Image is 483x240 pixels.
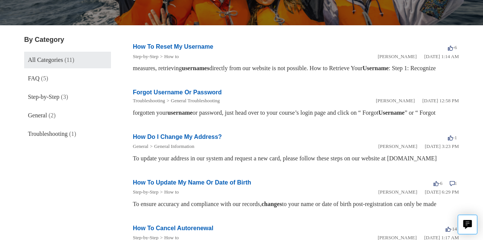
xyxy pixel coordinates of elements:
[24,70,111,87] a: FAQ (5)
[28,57,63,63] span: All Categories
[376,97,415,105] li: [PERSON_NAME]
[133,189,158,195] a: Step-by-Step
[133,43,213,50] a: How To Reset My Username
[133,53,158,60] li: Step-by-Step
[69,131,76,137] span: (1)
[261,201,282,207] em: changes
[363,65,389,71] em: Username
[148,143,194,150] li: General Information
[133,98,165,103] a: Troubleshooting
[49,112,56,118] span: (2)
[446,226,457,232] span: -14
[133,200,459,209] div: To ensure accuracy and compliance with our records, to your name or date of birth post-registrati...
[133,143,148,149] a: General
[133,108,459,117] div: forgotten your or password, just head over to your course’s login page and click on “ Forgot ” or...
[133,89,222,95] a: Forgot Username Or Password
[424,54,459,59] time: 03/14/2022, 01:14
[133,64,459,73] div: measures, retrieving directly from our website is not possible. How to Retrieve Your : Step 1: Re...
[182,65,209,71] em: usernames
[378,53,417,60] li: [PERSON_NAME]
[28,112,47,118] span: General
[133,179,251,186] a: How To Update My Name Or Date of Birth
[133,97,165,105] li: Troubleshooting
[133,54,158,59] a: Step-by-Step
[378,188,417,196] li: [PERSON_NAME]
[171,98,220,103] a: General Troubleshooting
[133,134,222,140] a: How Do I Change My Address?
[133,154,459,163] div: To update your address in our system and request a new card, please follow these steps on our web...
[458,215,477,234] button: Live chat
[24,89,111,105] a: Step-by-Step (3)
[133,143,148,150] li: General
[165,97,220,105] li: General Troubleshooting
[24,107,111,124] a: General (2)
[154,143,194,149] a: General Information
[133,225,213,231] a: How To Cancel Autorenewal
[61,94,68,100] span: (3)
[378,109,405,116] em: Username
[425,189,459,195] time: 03/15/2022, 18:29
[425,143,459,149] time: 01/05/2024, 15:23
[24,52,111,68] a: All Categories (11)
[378,143,417,150] li: [PERSON_NAME]
[168,109,193,116] em: username
[28,94,60,100] span: Step-by-Step
[448,45,457,50] span: -6
[164,189,179,195] a: How to
[24,126,111,142] a: Troubleshooting (1)
[41,75,48,82] span: (5)
[158,188,179,196] li: How to
[28,75,40,82] span: FAQ
[448,135,457,140] span: -1
[164,54,179,59] a: How to
[158,53,179,60] li: How to
[65,57,74,63] span: (11)
[28,131,68,137] span: Troubleshooting
[450,180,457,186] span: 1
[422,98,459,103] time: 05/20/2025, 12:58
[133,188,158,196] li: Step-by-Step
[24,35,111,45] h3: By Category
[434,180,443,186] span: -6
